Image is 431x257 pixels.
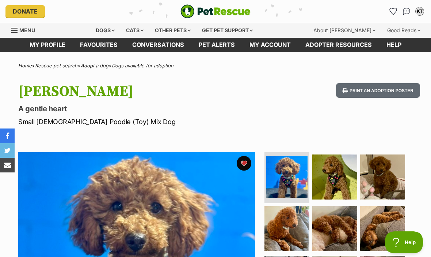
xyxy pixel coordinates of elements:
a: Adopt a dog [81,63,108,68]
div: Get pet support [197,23,258,38]
iframe: Help Scout Beacon - Open [385,231,424,253]
a: My account [242,38,298,52]
a: Adopter resources [298,38,379,52]
a: Rescue pet search [35,63,77,68]
span: Menu [19,27,35,33]
a: Home [18,63,32,68]
img: Photo of Rhett [312,206,357,251]
div: Dogs [91,23,120,38]
a: My profile [22,38,73,52]
a: Favourites [388,5,399,17]
a: PetRescue [180,4,251,18]
a: Pet alerts [191,38,242,52]
button: favourite [237,156,251,171]
img: Photo of Rhett [266,156,308,198]
img: chat-41dd97257d64d25036548639549fe6c8038ab92f7586957e7f3b1b290dea8141.svg [403,8,411,15]
h1: [PERSON_NAME] [18,83,264,100]
a: Menu [11,23,40,36]
a: Help [379,38,409,52]
a: Donate [5,5,45,18]
button: Print an adoption poster [336,83,420,98]
p: A gentle heart [18,104,264,114]
img: Photo of Rhett [360,206,405,251]
img: Photo of Rhett [264,206,309,251]
a: conversations [125,38,191,52]
a: Conversations [401,5,412,17]
a: Favourites [73,38,125,52]
img: logo-e224e6f780fb5917bec1dbf3a21bbac754714ae5b6737aabdf751b685950b380.svg [180,4,251,18]
div: KT [416,8,423,15]
img: Photo of Rhett [312,154,357,200]
p: Small [DEMOGRAPHIC_DATA] Poodle (Toy) Mix Dog [18,117,264,127]
img: Photo of Rhett [360,154,405,200]
div: About [PERSON_NAME] [308,23,381,38]
button: My account [414,5,426,17]
div: Cats [121,23,149,38]
div: Other pets [150,23,196,38]
a: Dogs available for adoption [112,63,173,68]
div: Good Reads [382,23,426,38]
ul: Account quick links [388,5,426,17]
